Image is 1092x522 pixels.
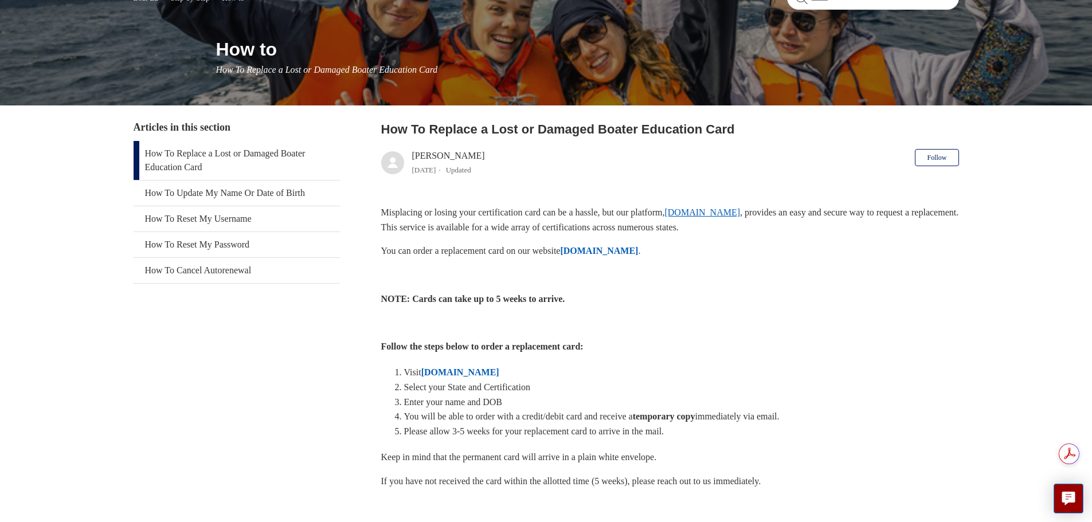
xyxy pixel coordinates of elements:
[134,121,230,133] span: Articles in this section
[381,120,959,139] h2: How To Replace a Lost or Damaged Boater Education Card
[404,382,530,392] span: Select your State and Certification
[381,246,561,256] span: You can order a replacement card on our website
[404,367,421,377] span: Visit
[134,180,340,206] a: How To Update My Name Or Date of Birth
[381,342,584,351] strong: Follow the steps below to order a replacement card:
[381,294,565,304] strong: NOTE: Cards can take up to 5 weeks to arrive.
[216,36,959,63] h1: How to
[638,246,640,256] span: .
[421,367,499,377] a: [DOMAIN_NAME]
[381,205,959,234] p: Misplacing or losing your certification card can be a hassle, but our platform, , provides an eas...
[1054,484,1083,513] button: Live chat
[134,206,340,231] a: How To Reset My Username
[446,166,471,174] li: Updated
[404,411,780,421] span: You will be able to order with a credit/debit card and receive a immediately via email.
[633,411,695,421] strong: temporary copy
[404,426,664,436] span: Please allow 3-5 weeks for your replacement card to arrive in the mail.
[404,397,503,407] span: Enter your name and DOB
[412,149,485,176] div: [PERSON_NAME]
[560,246,638,256] a: [DOMAIN_NAME]
[134,258,340,283] a: How To Cancel Autorenewal
[134,232,340,257] a: How To Reset My Password
[381,476,761,486] span: If you have not received the card within the allotted time (5 weeks), please reach out to us imme...
[915,149,958,166] button: Follow Article
[412,166,436,174] time: 04/08/2025, 09:48
[381,452,657,462] span: Keep in mind that the permanent card will arrive in a plain white envelope.
[216,65,438,74] span: How To Replace a Lost or Damaged Boater Education Card
[664,207,740,217] a: [DOMAIN_NAME]
[134,141,340,180] a: How To Replace a Lost or Damaged Boater Education Card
